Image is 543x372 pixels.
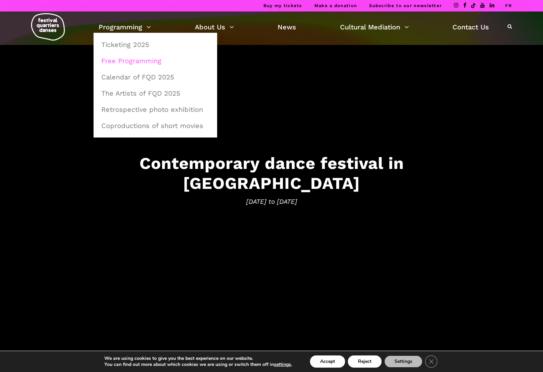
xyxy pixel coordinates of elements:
[278,21,296,33] a: News
[310,355,345,368] button: Accept
[97,37,213,52] a: Ticketing 2025
[97,69,213,85] a: Calendar of FQD 2025
[263,3,302,8] a: Buy my tickets
[314,3,357,8] a: Make a donation
[425,355,437,368] button: Close GDPR Cookie Banner
[452,21,489,33] a: Contact Us
[104,362,292,368] p: You can find out more about which cookies we are using or switch them off in .
[99,21,151,33] a: Programming
[97,102,213,117] a: Retrospective photo exhibition
[384,355,422,368] button: Settings
[62,153,481,193] h3: Contemporary dance festival in [GEOGRAPHIC_DATA]
[104,355,292,362] p: We are using cookies to give you the best experience on our website.
[348,355,382,368] button: Reject
[97,85,213,101] a: The Artists of FQD 2025
[505,3,512,8] a: FR
[369,3,442,8] a: Subscribe to our newsletter
[97,53,213,69] a: Free Programming
[195,21,234,33] a: About Us
[31,13,65,41] img: logo-fqd-med
[97,118,213,133] a: Coproductions of short movies
[62,196,481,206] span: [DATE] to [DATE]
[274,362,291,368] button: settings
[340,21,409,33] a: Cultural Mediation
